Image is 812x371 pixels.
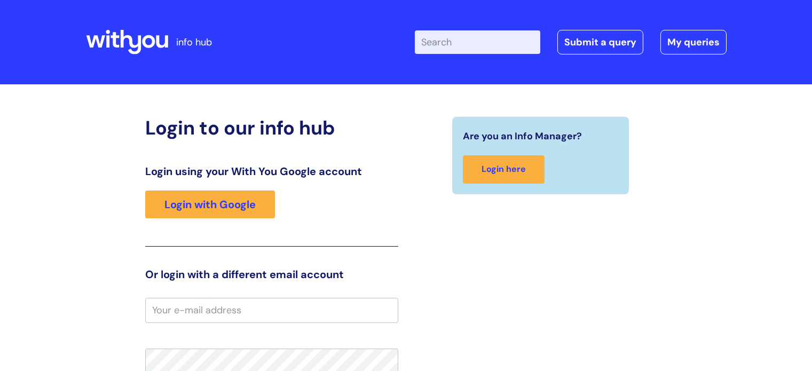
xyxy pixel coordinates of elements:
[557,30,643,54] a: Submit a query
[145,165,398,178] h3: Login using your With You Google account
[463,155,545,184] a: Login here
[145,191,275,218] a: Login with Google
[176,34,212,51] p: info hub
[463,128,582,145] span: Are you an Info Manager?
[415,30,540,54] input: Search
[145,268,398,281] h3: Or login with a different email account
[145,298,398,322] input: Your e-mail address
[145,116,398,139] h2: Login to our info hub
[660,30,727,54] a: My queries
